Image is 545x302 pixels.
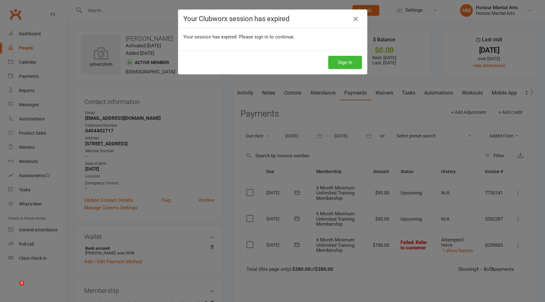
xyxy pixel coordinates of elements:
[19,281,24,286] span: 2
[183,34,295,40] span: Your session has expired. Please sign in to continue.
[328,56,362,69] button: Sign In
[183,15,362,23] h4: Your Clubworx session has expired
[351,14,361,24] a: Close
[6,281,21,296] iframe: Intercom live chat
